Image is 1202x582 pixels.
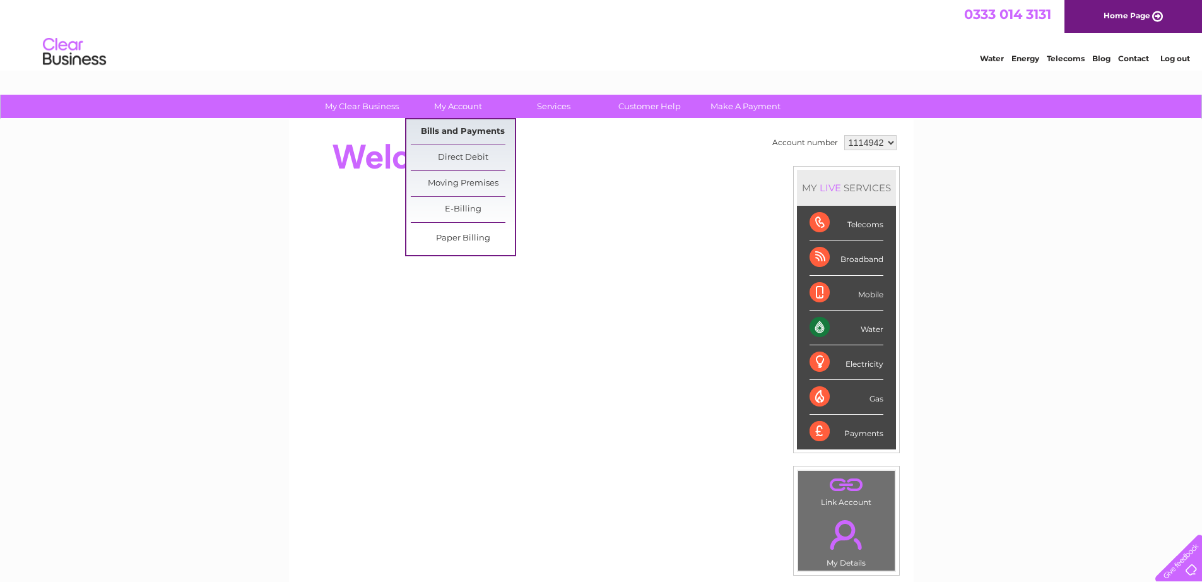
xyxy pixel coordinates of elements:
[817,182,844,194] div: LIVE
[810,276,883,311] div: Mobile
[798,509,895,571] td: My Details
[801,474,892,496] a: .
[693,95,798,118] a: Make A Payment
[310,95,414,118] a: My Clear Business
[1160,54,1190,63] a: Log out
[810,380,883,415] div: Gas
[598,95,702,118] a: Customer Help
[502,95,606,118] a: Services
[797,170,896,206] div: MY SERVICES
[798,470,895,510] td: Link Account
[810,415,883,449] div: Payments
[801,513,892,557] a: .
[1047,54,1085,63] a: Telecoms
[411,119,515,145] a: Bills and Payments
[42,33,107,71] img: logo.png
[810,311,883,345] div: Water
[769,132,841,153] td: Account number
[810,241,883,275] div: Broadband
[411,145,515,170] a: Direct Debit
[980,54,1004,63] a: Water
[303,7,900,61] div: Clear Business is a trading name of Verastar Limited (registered in [GEOGRAPHIC_DATA] No. 3667643...
[810,206,883,241] div: Telecoms
[411,171,515,196] a: Moving Premises
[1092,54,1111,63] a: Blog
[411,226,515,251] a: Paper Billing
[406,95,510,118] a: My Account
[810,345,883,380] div: Electricity
[1011,54,1039,63] a: Energy
[1118,54,1149,63] a: Contact
[964,6,1051,22] a: 0333 014 3131
[411,197,515,222] a: E-Billing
